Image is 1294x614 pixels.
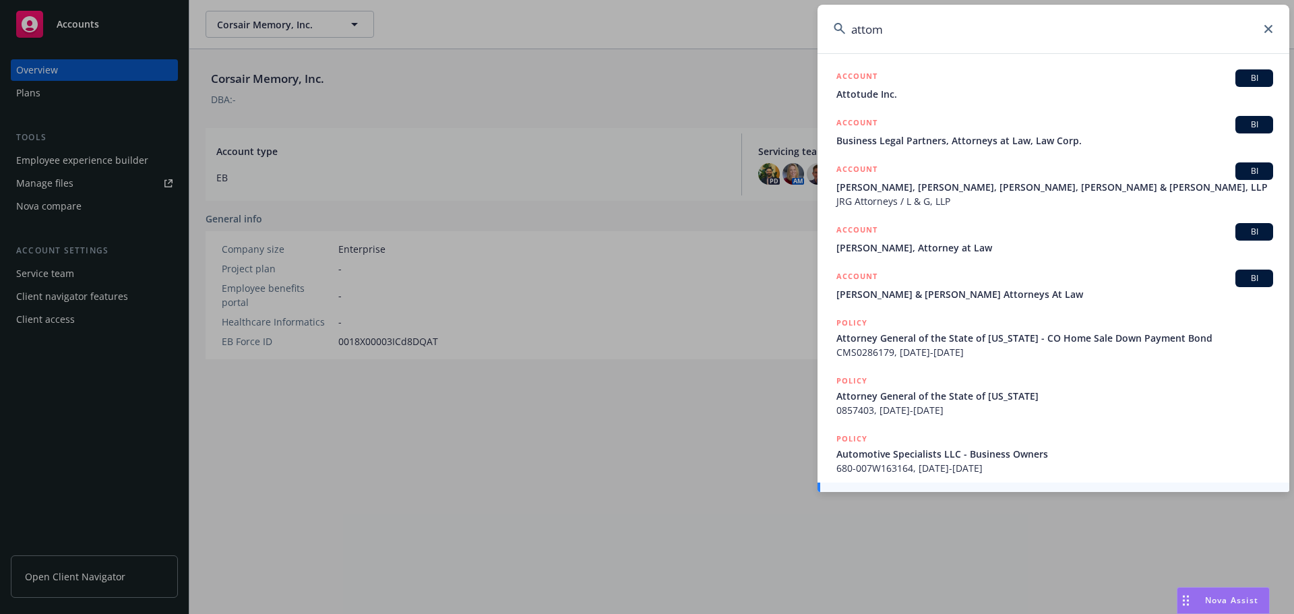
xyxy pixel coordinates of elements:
a: POLICYAttorney General of the State of [US_STATE]0857403, [DATE]-[DATE] [818,367,1289,425]
a: ACCOUNTBI[PERSON_NAME], [PERSON_NAME], [PERSON_NAME], [PERSON_NAME] & [PERSON_NAME], LLPJRG Attor... [818,155,1289,216]
a: POLICYAutomotive Specialists LLC - Business Owners680-007W163164, [DATE]-[DATE] [818,425,1289,483]
h5: ACCOUNT [836,223,877,239]
h5: POLICY [836,432,867,446]
span: BI [1241,272,1268,284]
span: BI [1241,226,1268,238]
a: ACCOUNTBIAttotude Inc. [818,62,1289,109]
span: Automotive Specialists LLC - Business Owners [836,447,1273,461]
h5: POLICY [836,490,867,503]
span: Attorney General of the State of [US_STATE] [836,389,1273,403]
span: Attotude Inc. [836,87,1273,101]
a: ACCOUNTBI[PERSON_NAME], Attorney at Law [818,216,1289,262]
a: ACCOUNTBI[PERSON_NAME] & [PERSON_NAME] Attorneys At Law [818,262,1289,309]
span: JRG Attorneys / L & G, LLP [836,194,1273,208]
h5: ACCOUNT [836,162,877,179]
span: [PERSON_NAME], Attorney at Law [836,241,1273,255]
button: Nova Assist [1177,587,1270,614]
a: POLICYAttorney General of the State of [US_STATE] - CO Home Sale Down Payment BondCMS0286179, [DA... [818,309,1289,367]
h5: POLICY [836,316,867,330]
span: 0857403, [DATE]-[DATE] [836,403,1273,417]
span: Nova Assist [1205,594,1258,606]
span: CMS0286179, [DATE]-[DATE] [836,345,1273,359]
div: Drag to move [1177,588,1194,613]
a: POLICY [818,483,1289,541]
h5: ACCOUNT [836,69,877,86]
h5: ACCOUNT [836,270,877,286]
a: ACCOUNTBIBusiness Legal Partners, Attorneys at Law, Law Corp. [818,109,1289,155]
span: BI [1241,165,1268,177]
span: BI [1241,119,1268,131]
span: Business Legal Partners, Attorneys at Law, Law Corp. [836,133,1273,148]
input: Search... [818,5,1289,53]
h5: POLICY [836,374,867,388]
span: Attorney General of the State of [US_STATE] - CO Home Sale Down Payment Bond [836,331,1273,345]
span: [PERSON_NAME] & [PERSON_NAME] Attorneys At Law [836,287,1273,301]
span: 680-007W163164, [DATE]-[DATE] [836,461,1273,475]
h5: ACCOUNT [836,116,877,132]
span: [PERSON_NAME], [PERSON_NAME], [PERSON_NAME], [PERSON_NAME] & [PERSON_NAME], LLP [836,180,1273,194]
span: BI [1241,72,1268,84]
